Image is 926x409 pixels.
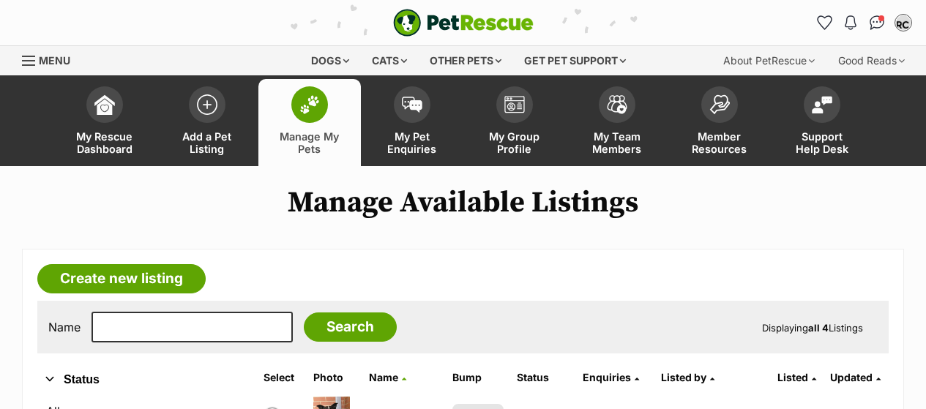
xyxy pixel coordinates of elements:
div: Other pets [419,46,512,75]
img: dashboard-icon-eb2f2d2d3e046f16d808141f083e7271f6b2e854fb5c12c21221c1fb7104beca.svg [94,94,115,115]
th: Bump [447,366,509,389]
a: PetRescue [393,9,534,37]
div: About PetRescue [713,46,825,75]
a: My Group Profile [463,79,566,166]
img: manage-my-pets-icon-02211641906a0b7f246fdf0571729dbe1e7629f14944591b6c1af311fb30b64b.svg [299,95,320,114]
strong: all 4 [808,322,829,334]
ul: Account quick links [813,11,915,34]
a: Create new listing [37,264,206,293]
img: logo-e224e6f780fb5917bec1dbf3a21bbac754714ae5b6737aabdf751b685950b380.svg [393,9,534,37]
th: Status [511,366,575,389]
div: Get pet support [514,46,636,75]
img: team-members-icon-5396bd8760b3fe7c0b43da4ab00e1e3bb1a5d9ba89233759b79545d2d3fc5d0d.svg [607,95,627,114]
div: Good Reads [828,46,915,75]
a: My Team Members [566,79,668,166]
a: My Rescue Dashboard [53,79,156,166]
th: Select [258,366,306,389]
button: My account [892,11,915,34]
a: Listed [777,371,816,383]
span: My Group Profile [482,130,548,155]
span: Displaying Listings [762,322,863,334]
a: Support Help Desk [771,79,873,166]
span: My Team Members [584,130,650,155]
a: Manage My Pets [258,79,361,166]
a: Favourites [813,11,836,34]
img: notifications-46538b983faf8c2785f20acdc204bb7945ddae34d4c08c2a6579f10ce5e182be.svg [845,15,856,30]
input: Search [304,312,397,342]
a: Menu [22,46,81,72]
span: My Pet Enquiries [379,130,445,155]
img: member-resources-icon-8e73f808a243e03378d46382f2149f9095a855e16c252ad45f914b54edf8863c.svg [709,94,730,114]
button: Notifications [839,11,862,34]
span: Name [369,371,398,383]
a: Enquiries [583,371,639,383]
span: Listed by [661,371,706,383]
span: Manage My Pets [277,130,343,155]
div: Dogs [301,46,359,75]
a: Conversations [865,11,889,34]
img: chat-41dd97257d64d25036548639549fe6c8038ab92f7586957e7f3b1b290dea8141.svg [870,15,885,30]
a: Listed by [661,371,714,383]
a: Updated [830,371,881,383]
span: Support Help Desk [789,130,855,155]
a: Name [369,371,406,383]
a: Member Resources [668,79,771,166]
button: Status [37,370,242,389]
a: Add a Pet Listing [156,79,258,166]
span: My Rescue Dashboard [72,130,138,155]
span: Menu [39,54,70,67]
span: Listed [777,371,808,383]
span: Member Resources [687,130,753,155]
div: Cats [362,46,417,75]
span: Updated [830,371,873,383]
span: translation missing: en.admin.listings.index.attributes.enquiries [583,371,631,383]
a: My Pet Enquiries [361,79,463,166]
img: add-pet-listing-icon-0afa8454b4691262ce3f59096e99ab1cd57d4a30225e0717b998d2c9b9846f56.svg [197,94,217,115]
img: group-profile-icon-3fa3cf56718a62981997c0bc7e787c4b2cf8bcc04b72c1350f741eb67cf2f40e.svg [504,96,525,113]
img: Megan Gibbs profile pic [896,15,911,30]
label: Name [48,320,81,334]
img: help-desk-icon-fdf02630f3aa405de69fd3d07c3f3aa587a6932b1a1747fa1d2bba05be0121f9.svg [812,96,832,113]
th: Photo [307,366,362,389]
span: Add a Pet Listing [174,130,240,155]
img: pet-enquiries-icon-7e3ad2cf08bfb03b45e93fb7055b45f3efa6380592205ae92323e6603595dc1f.svg [402,97,422,113]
